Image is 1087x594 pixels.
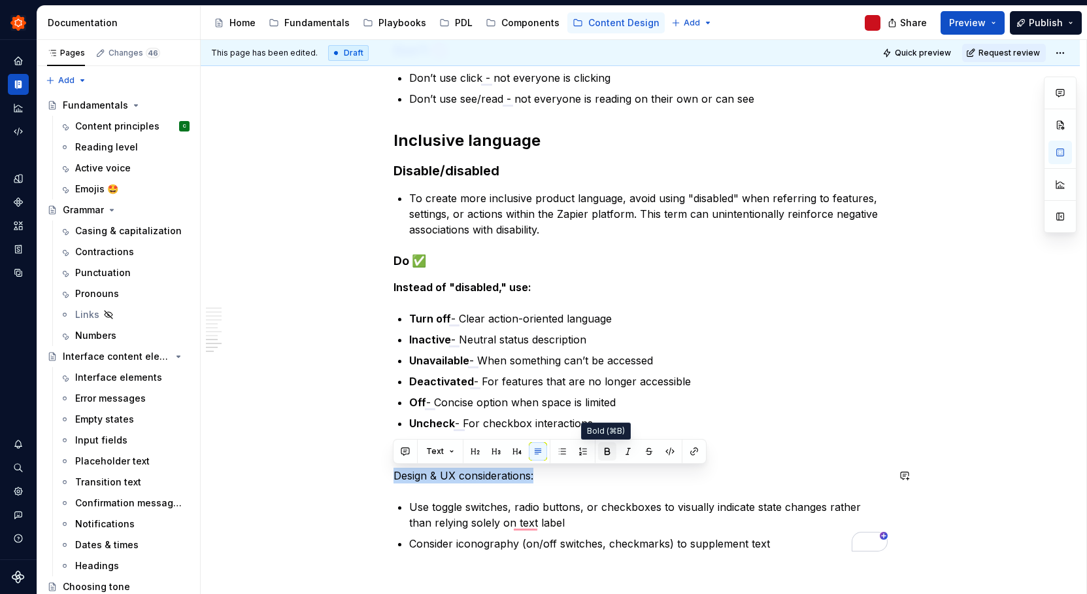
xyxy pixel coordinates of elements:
strong: Instead of "disabled," use: [393,281,531,294]
button: Text [420,442,460,461]
span: Publish [1029,16,1063,29]
div: Confirmation messages [75,497,183,510]
div: Content principles [75,120,159,133]
div: Home [229,16,256,29]
div: Active voice [75,162,131,175]
img: 45b30344-6175-44f5-928b-e1fa7fb9357c.png [10,15,26,31]
a: Content Design [567,12,665,33]
a: Interface elements [54,367,195,388]
div: Input fields [75,434,127,447]
a: Casing & capitalization [54,220,195,241]
button: Share [881,11,935,35]
a: Links [54,304,195,325]
div: Reading level [75,141,138,154]
a: Data sources [8,262,29,283]
a: Numbers [54,325,195,346]
span: Share [900,16,927,29]
div: Emojis 🤩 [75,183,118,196]
button: Preview [941,11,1005,35]
span: Quick preview [895,48,951,58]
a: Components [480,12,565,33]
a: Input fields [54,430,195,451]
div: Fundamentals [284,16,350,29]
div: Pronouns [75,287,119,300]
div: Draft [328,45,369,61]
div: Pages [47,48,85,58]
a: Home [209,12,261,33]
h4: Do ✅ [393,253,888,269]
div: Placeholder text [75,455,150,468]
div: Links [75,308,99,321]
div: Dates & times [75,538,139,551]
p: - For checkbox interactions [409,415,888,431]
a: Emojis 🤩 [54,179,195,200]
p: - Clear action-oriented language [409,311,888,326]
a: Error messages [54,388,195,409]
a: Code automation [8,121,29,142]
div: Error messages [75,392,146,405]
p: - When removing selections or data [409,436,888,452]
p: Design & UX considerations: [393,468,888,483]
p: To create more inclusive product language, avoid using "disabled" when referring to features, set... [409,190,888,237]
button: Quick preview [878,44,957,62]
a: Headings [54,555,195,576]
button: Request review [962,44,1046,62]
a: Design tokens [8,168,29,189]
a: Empty states [54,409,195,430]
div: Contractions [75,245,134,258]
strong: Turn off [409,312,451,325]
div: Empty states [75,413,134,426]
div: Page tree [209,10,665,36]
a: Punctuation [54,262,195,283]
a: Fundamentals [42,95,195,116]
a: Supernova Logo [12,570,25,584]
a: Interface content elements [42,346,195,367]
strong: Clear [409,438,437,451]
button: Notifications [8,434,29,455]
p: Don’t use click - not everyone is clicking [409,70,888,86]
div: Components [501,16,560,29]
div: Notifications [75,517,135,531]
a: Storybook stories [8,239,29,260]
a: Fundamentals [263,12,355,33]
div: Bold (⌘B) [581,423,631,440]
div: Content Design [588,16,660,29]
p: - For features that are no longer accessible [409,374,888,389]
div: Grammar [63,203,104,217]
button: Add [667,14,716,32]
div: C [183,120,186,133]
button: Search ⌘K [8,457,29,478]
div: Components [8,192,29,213]
p: - When something can’t be accessed [409,353,888,368]
a: Reading level [54,137,195,158]
strong: Inactive [409,333,451,346]
div: Numbers [75,329,116,342]
h2: Inclusive language [393,130,888,151]
strong: Uncheck [409,417,455,430]
span: 46 [146,48,160,58]
a: Playbooks [358,12,431,33]
div: Interface elements [75,371,162,384]
div: PDL [455,16,473,29]
div: Interface content elements [63,350,171,363]
div: Analytics [8,97,29,118]
button: Add [42,71,91,90]
div: Documentation [8,74,29,95]
strong: Unavailable [409,354,469,367]
div: Punctuation [75,266,131,279]
a: PDL [434,12,478,33]
a: Home [8,50,29,71]
a: Content principlesC [54,116,195,137]
a: Settings [8,481,29,502]
span: Request review [978,48,1040,58]
a: Transition text [54,472,195,493]
span: Preview [949,16,986,29]
a: Placeholder text [54,451,195,472]
strong: Off [409,396,426,409]
p: - Neutral status description [409,332,888,347]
